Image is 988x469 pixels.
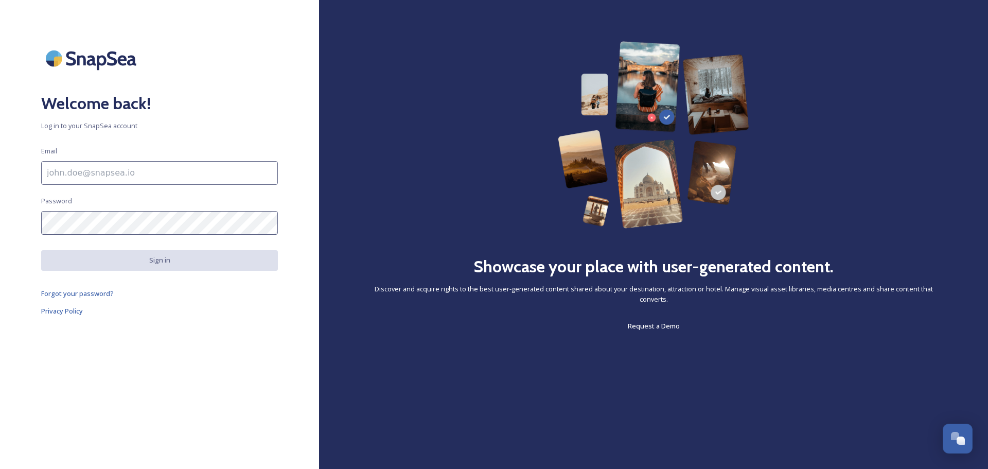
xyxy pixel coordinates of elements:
[41,41,144,76] img: SnapSea Logo
[628,320,680,332] a: Request a Demo
[628,321,680,331] span: Request a Demo
[943,424,973,454] button: Open Chat
[41,146,57,156] span: Email
[473,254,834,279] h2: Showcase your place with user-generated content.
[41,305,278,317] a: Privacy Policy
[41,250,278,270] button: Sign in
[558,41,749,229] img: 63b42ca75bacad526042e722_Group%20154-p-800.png
[41,287,278,300] a: Forgot your password?
[41,306,83,316] span: Privacy Policy
[41,161,278,185] input: john.doe@snapsea.io
[360,284,947,304] span: Discover and acquire rights to the best user-generated content shared about your destination, att...
[41,91,278,116] h2: Welcome back!
[41,289,114,298] span: Forgot your password?
[41,121,278,131] span: Log in to your SnapSea account
[41,196,72,206] span: Password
